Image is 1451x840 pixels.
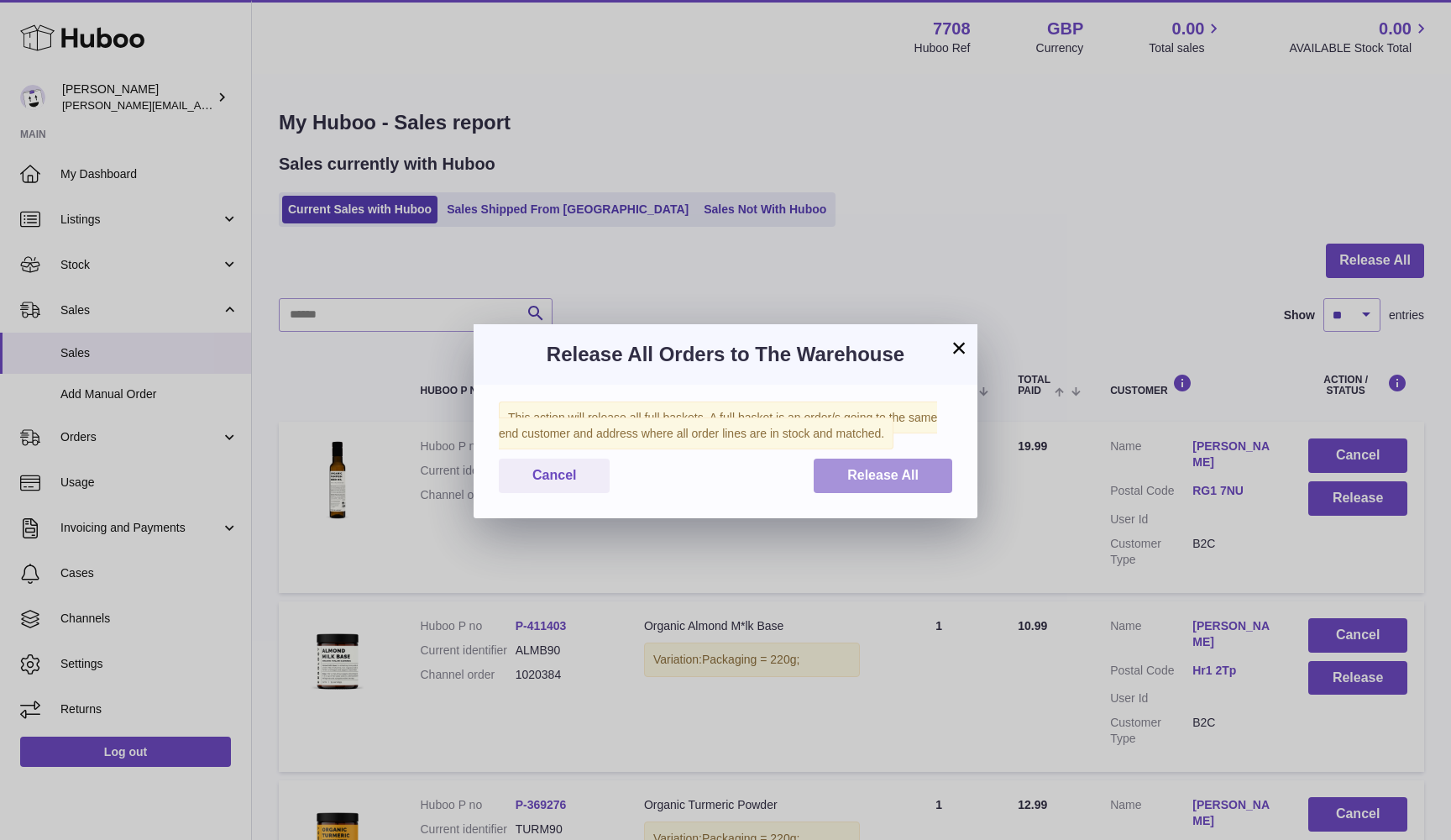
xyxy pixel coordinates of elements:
span: Release All [847,468,919,482]
button: Cancel [499,459,610,493]
span: This action will release all full baskets. A full basket is an order/s going to the same end cust... [499,402,937,449]
button: Release All [814,459,952,493]
span: Cancel [532,468,576,482]
h3: Release All Orders to The Warehouse [499,341,952,368]
button: × [949,338,969,358]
